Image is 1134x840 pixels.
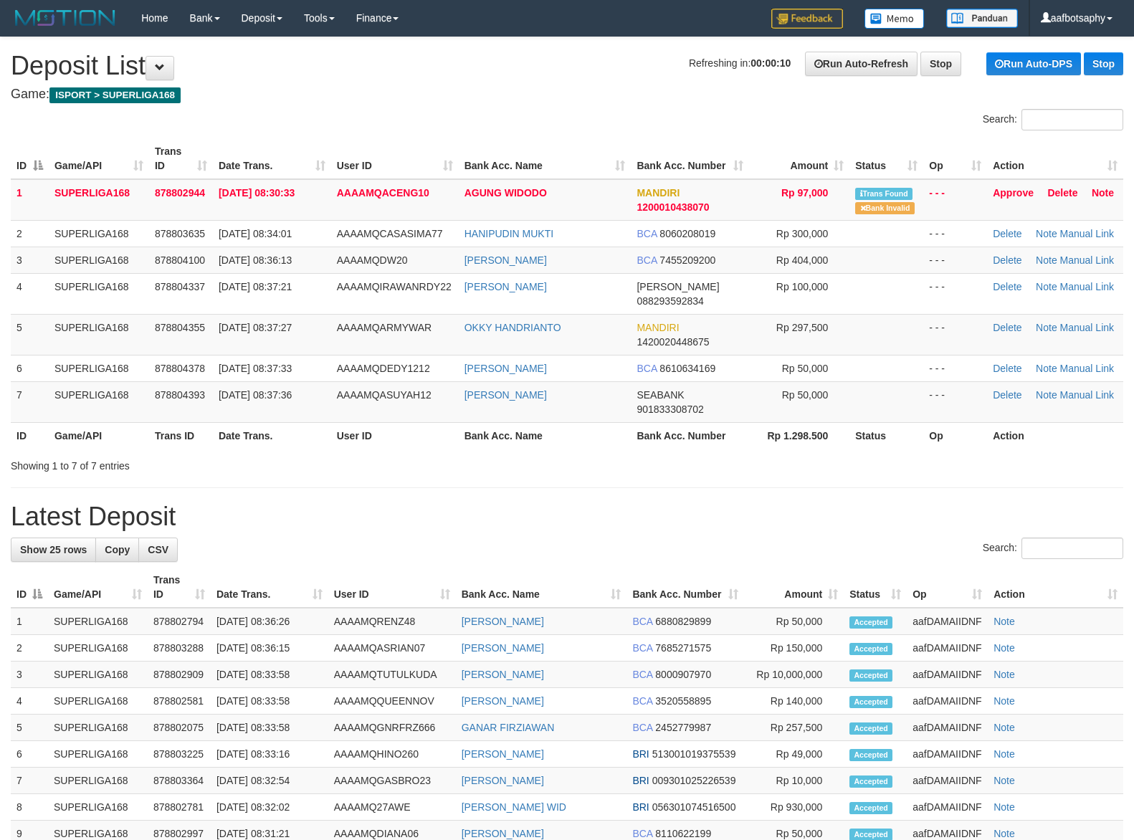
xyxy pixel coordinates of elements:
[631,422,749,449] th: Bank Acc. Number
[652,801,736,813] span: Copy 056301074516500 to clipboard
[464,281,547,292] a: [PERSON_NAME]
[994,642,1015,654] a: Note
[849,422,923,449] th: Status
[328,741,456,768] td: AAAAMQHINO260
[49,422,149,449] th: Game/API
[219,389,292,401] span: [DATE] 08:37:36
[994,775,1015,786] a: Note
[659,363,715,374] span: Copy 8610634169 to clipboard
[907,662,988,688] td: aafDAMAIIDNF
[11,768,48,794] td: 7
[11,87,1123,102] h4: Game:
[462,801,566,813] a: [PERSON_NAME] WID
[148,608,211,635] td: 878802794
[148,741,211,768] td: 878803225
[462,722,555,733] a: GANAR FIRZIAWAN
[11,422,49,449] th: ID
[11,381,49,422] td: 7
[744,662,844,688] td: Rp 10,000,000
[632,616,652,627] span: BCA
[211,715,328,741] td: [DATE] 08:33:58
[637,336,709,348] span: Copy 1420020448675 to clipboard
[11,715,48,741] td: 5
[155,228,205,239] span: 878803635
[782,389,829,401] span: Rp 50,000
[456,567,627,608] th: Bank Acc. Name: activate to sort column ascending
[994,828,1015,839] a: Note
[637,228,657,239] span: BCA
[328,567,456,608] th: User ID: activate to sort column ascending
[923,273,987,314] td: - - -
[155,254,205,266] span: 878804100
[637,404,703,415] span: Copy 901833308702 to clipboard
[632,775,649,786] span: BRI
[211,688,328,715] td: [DATE] 08:33:58
[632,801,649,813] span: BRI
[464,187,547,199] a: AGUNG WIDODO
[749,422,849,449] th: Rp 1.298.500
[923,138,987,179] th: Op: activate to sort column ascending
[49,381,149,422] td: SUPERLIGA168
[849,616,892,629] span: Accepted
[637,295,703,307] span: Copy 088293592834 to clipboard
[689,57,791,69] span: Refreshing in:
[328,662,456,688] td: AAAAMQTUTULKUDA
[637,389,684,401] span: SEABANK
[211,794,328,821] td: [DATE] 08:32:02
[337,228,443,239] span: AAAAMQCASASIMA77
[907,567,988,608] th: Op: activate to sort column ascending
[328,635,456,662] td: AAAAMQASRIAN07
[907,688,988,715] td: aafDAMAIIDNF
[849,696,892,708] span: Accepted
[1021,109,1123,130] input: Search:
[632,669,652,680] span: BCA
[337,363,430,374] span: AAAAMQDEDY1212
[462,616,544,627] a: [PERSON_NAME]
[49,273,149,314] td: SUPERLIGA168
[49,314,149,355] td: SUPERLIGA168
[983,538,1123,559] label: Search:
[637,322,679,333] span: MANDIRI
[632,642,652,654] span: BCA
[219,254,292,266] span: [DATE] 08:36:13
[148,688,211,715] td: 878802581
[631,138,749,179] th: Bank Acc. Number: activate to sort column ascending
[744,688,844,715] td: Rp 140,000
[148,794,211,821] td: 878802781
[659,228,715,239] span: Copy 8060208019 to clipboard
[11,635,48,662] td: 2
[48,715,148,741] td: SUPERLIGA168
[219,228,292,239] span: [DATE] 08:34:01
[11,314,49,355] td: 5
[849,749,892,761] span: Accepted
[49,179,149,221] td: SUPERLIGA168
[462,695,544,707] a: [PERSON_NAME]
[986,52,1081,75] a: Run Auto-DPS
[337,187,429,199] span: AAAAMQACENG10
[655,695,711,707] span: Copy 3520558895 to clipboard
[328,768,456,794] td: AAAAMQGASBRO23
[994,616,1015,627] a: Note
[11,567,48,608] th: ID: activate to sort column descending
[855,202,914,214] span: Bank is not match
[211,741,328,768] td: [DATE] 08:33:16
[48,794,148,821] td: SUPERLIGA168
[655,722,711,733] span: Copy 2452779987 to clipboard
[864,9,925,29] img: Button%20Memo.svg
[462,642,544,654] a: [PERSON_NAME]
[907,608,988,635] td: aafDAMAIIDNF
[632,748,649,760] span: BRI
[923,355,987,381] td: - - -
[462,669,544,680] a: [PERSON_NAME]
[659,254,715,266] span: Copy 7455209200 to clipboard
[219,281,292,292] span: [DATE] 08:37:21
[776,322,828,333] span: Rp 297,500
[946,9,1018,28] img: panduan.png
[993,363,1021,374] a: Delete
[459,422,632,449] th: Bank Acc. Name
[11,179,49,221] td: 1
[849,802,892,814] span: Accepted
[907,768,988,794] td: aafDAMAIIDNF
[148,662,211,688] td: 878802909
[849,643,892,655] span: Accepted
